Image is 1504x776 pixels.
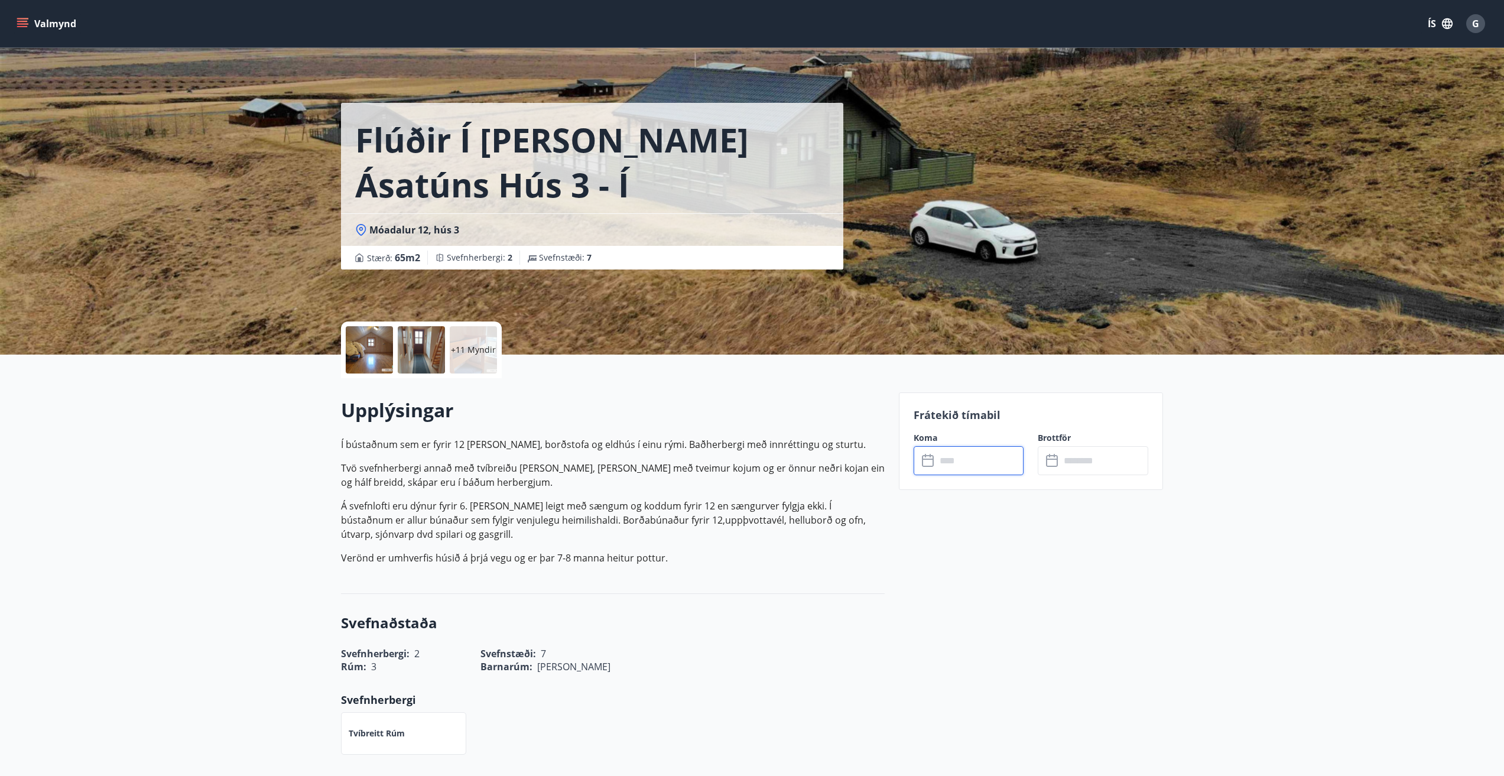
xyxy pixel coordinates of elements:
[480,660,532,673] span: Barnarúm :
[1038,432,1148,444] label: Brottför
[1472,17,1479,30] span: G
[587,252,592,263] span: 7
[341,613,885,633] h3: Svefnaðstaða
[539,252,592,264] span: Svefnstæði :
[371,660,376,673] span: 3
[1461,9,1490,38] button: G
[349,728,405,739] p: Tvíbreitt rúm
[914,407,1149,423] p: Frátekið tímabil
[14,13,81,34] button: menu
[341,551,885,565] p: Verönd er umhverfis húsið á þrjá vegu og er þar 7-8 manna heitur pottur.
[341,397,885,423] h2: Upplýsingar
[341,499,885,541] p: Á svefnlofti eru dýnur fyrir 6. [PERSON_NAME] leigt með sængum og koddum fyrir 12 en sængurver fy...
[537,660,610,673] span: [PERSON_NAME]
[395,251,420,264] span: 65 m2
[341,437,885,452] p: Í bústaðnum sem er fyrir 12 [PERSON_NAME], borðstofa og eldhús í einu rými. Baðherbergi með innré...
[369,223,459,236] span: Móadalur 12, hús 3
[355,117,829,207] h1: Flúðir í [PERSON_NAME] Ásatúns hús 3 - í [GEOGRAPHIC_DATA]
[1421,13,1459,34] button: ÍS
[914,432,1024,444] label: Koma
[341,692,885,707] p: Svefnherbergi
[341,461,885,489] p: Tvö svefnherbergi annað með tvíbreiðu [PERSON_NAME], [PERSON_NAME] með tveimur kojum og er önnur ...
[341,660,366,673] span: Rúm :
[367,251,420,265] span: Stærð :
[451,344,496,356] p: +11 Myndir
[508,252,512,263] span: 2
[447,252,512,264] span: Svefnherbergi :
